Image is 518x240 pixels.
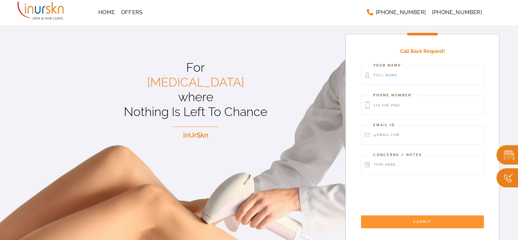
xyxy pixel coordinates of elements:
[361,185,454,209] iframe: reCAPTCHA
[361,96,484,115] input: 123-456-7890
[496,145,518,165] img: book.png
[121,10,143,15] span: Offers
[95,6,118,18] a: Home
[370,122,398,128] label: Email Id
[98,10,115,15] span: Home
[147,75,244,89] span: [MEDICAL_DATA]
[361,215,484,228] input: SUBMIT
[496,168,518,188] img: Callc.png
[46,130,345,141] p: InUrSkn
[370,152,425,158] label: Concerns / Notes
[361,43,484,59] h4: Call Back Request!
[429,6,485,18] a: [PHONE_NUMBER]
[46,60,345,119] p: For where Nothing Is Left To Chance
[370,63,406,68] label: Your Name*
[361,66,484,85] input: Full Name
[370,93,417,98] label: Phone Number*
[363,6,429,18] a: [PHONE_NUMBER]
[361,155,484,174] input: Type here...
[432,10,482,15] span: [PHONE_NUMBER]
[376,10,426,15] span: [PHONE_NUMBER]
[361,126,484,145] input: @gmail.com
[118,6,146,18] a: Offers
